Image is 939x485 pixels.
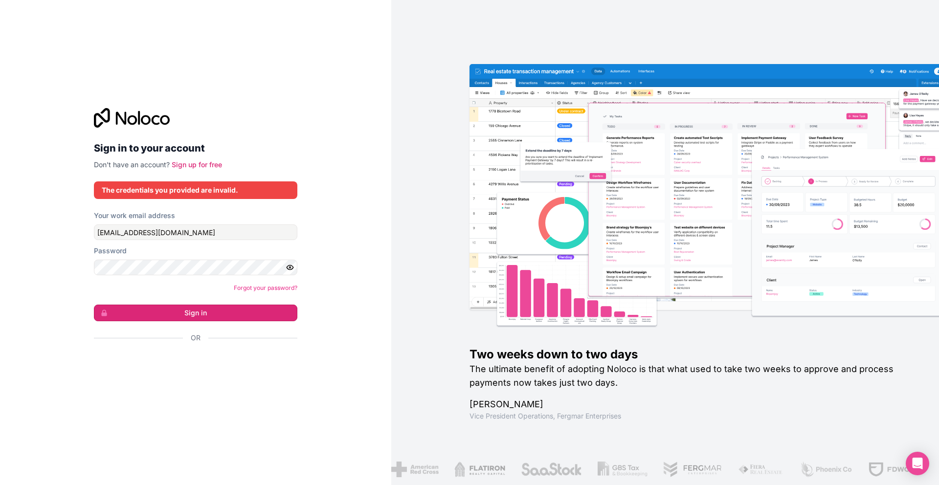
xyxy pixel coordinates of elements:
h1: [PERSON_NAME] [469,397,908,411]
h1: Vice President Operations , Fergmar Enterprises [469,411,908,421]
span: Or [191,333,201,343]
input: Password [94,260,297,275]
label: Password [94,246,127,256]
img: /assets/fiera-fwj2N5v4.png [738,462,784,477]
div: Open Intercom Messenger [906,452,929,475]
span: Don't have an account? [94,160,170,169]
div: The credentials you provided are invalid. [102,185,290,195]
img: /assets/fergmar-CudnrXN5.png [663,462,722,477]
img: /assets/flatiron-C8eUkumj.png [454,462,505,477]
iframe: Sign in with Google Button [89,353,294,375]
img: /assets/gbstax-C-GtDUiK.png [597,462,647,477]
img: /assets/fdworks-Bi04fVtw.png [868,462,925,477]
img: /assets/phoenix-BREaitsQ.png [799,462,852,477]
img: /assets/saastock-C6Zbiodz.png [520,462,582,477]
button: Sign in [94,305,297,321]
label: Your work email address [94,211,175,220]
h2: Sign in to your account [94,139,297,157]
input: Email address [94,224,297,240]
h1: Two weeks down to two days [469,347,908,362]
h2: The ultimate benefit of adopting Noloco is that what used to take two weeks to approve and proces... [469,362,908,390]
a: Forgot your password? [234,284,297,291]
a: Sign up for free [172,160,222,169]
img: /assets/american-red-cross-BAupjrZR.png [391,462,438,477]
